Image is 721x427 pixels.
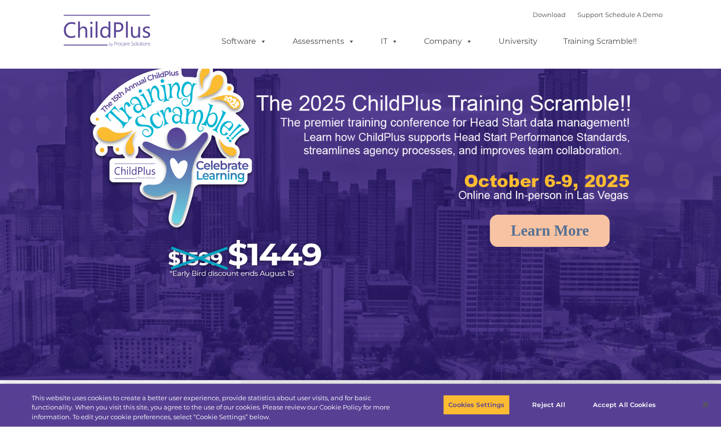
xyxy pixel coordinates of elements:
a: Schedule A Demo [605,11,663,19]
button: Reject All [518,394,579,415]
button: Cookies Settings [443,394,510,415]
a: Support [577,11,603,19]
font: | [533,11,663,19]
a: Learn More [490,215,610,247]
span: Phone number [135,104,177,111]
a: Download [533,11,566,19]
a: Software [212,32,277,51]
a: Training Scramble!! [554,32,647,51]
a: IT [371,32,408,51]
button: Accept All Cookies [587,394,661,415]
span: Last name [135,64,165,72]
a: University [489,32,547,51]
a: Assessments [283,32,365,51]
a: Company [414,32,482,51]
img: ChildPlus by Procare Solutions [59,8,156,56]
button: Close [695,394,716,415]
div: This website uses cookies to create a better user experience, provide statistics about user visit... [32,393,397,422]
